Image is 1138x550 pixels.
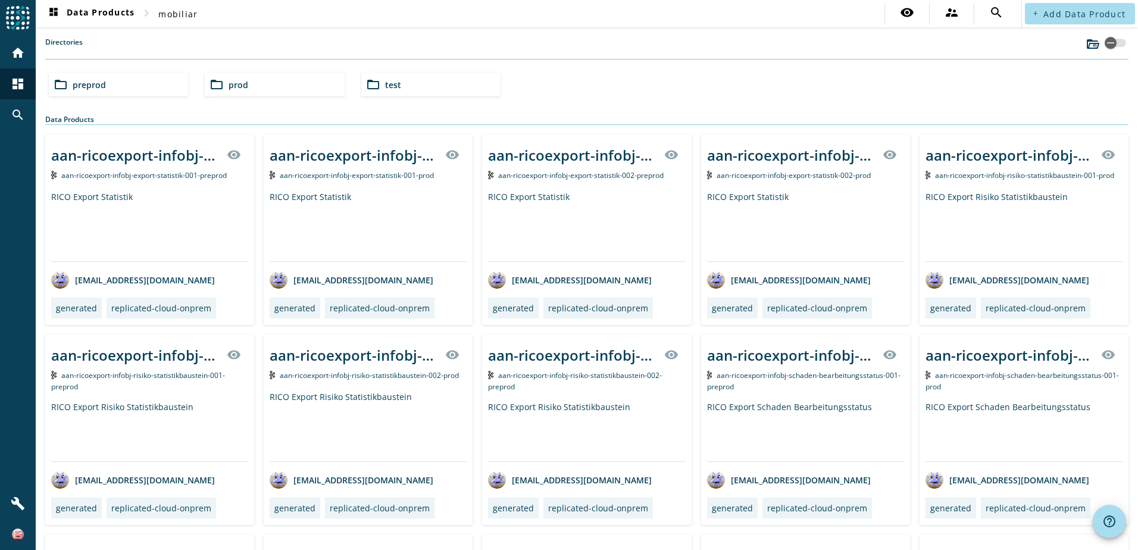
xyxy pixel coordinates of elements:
mat-icon: search [989,5,1003,20]
mat-icon: visibility [227,148,241,162]
mat-icon: visibility [883,148,897,162]
div: generated [493,302,534,314]
div: [EMAIL_ADDRESS][DOMAIN_NAME] [488,471,652,489]
div: aan-ricoexport-infobj-export-statistik-001-_stage_ [51,145,220,165]
div: generated [930,502,971,514]
div: aan-ricoexport-infobj-export-statistik-002-_stage_ [707,145,876,165]
div: generated [274,502,315,514]
div: aan-ricoexport-infobj-export-statistik-002-_stage_ [488,145,656,165]
div: generated [493,502,534,514]
img: avatar [926,271,943,289]
div: aan-ricoexport-infobj-risiko-statistikbaustein-002-_stage_ [488,345,656,365]
div: generated [56,502,97,514]
div: [EMAIL_ADDRESS][DOMAIN_NAME] [488,271,652,289]
div: [EMAIL_ADDRESS][DOMAIN_NAME] [926,271,1089,289]
mat-icon: folder_open [210,77,224,92]
div: Data Products [45,114,1128,125]
img: avatar [488,271,506,289]
div: generated [930,302,971,314]
div: RICO Export Risiko Statistikbaustein [488,401,685,461]
mat-icon: visibility [227,348,241,362]
span: Kafka Topic: aan-ricoexport-infobj-risiko-statistikbaustein-002-preprod [488,370,662,392]
div: replicated-cloud-onprem [986,302,1086,314]
mat-icon: search [11,108,25,122]
span: Add Data Product [1043,8,1126,20]
img: Kafka Topic: aan-ricoexport-infobj-schaden-bearbeitungsstatus-001-prod [926,371,931,379]
div: generated [712,302,753,314]
div: replicated-cloud-onprem [767,502,867,514]
div: [EMAIL_ADDRESS][DOMAIN_NAME] [51,271,215,289]
mat-icon: add [1032,10,1039,17]
span: Kafka Topic: aan-ricoexport-infobj-export-statistik-001-preprod [61,170,227,180]
span: Data Products [46,7,135,21]
div: aan-ricoexport-infobj-risiko-statistikbaustein-001-_stage_ [51,345,220,365]
img: Kafka Topic: aan-ricoexport-infobj-risiko-statistikbaustein-001-prod [926,171,931,179]
img: Kafka Topic: aan-ricoexport-infobj-risiko-statistikbaustein-001-preprod [51,371,57,379]
div: replicated-cloud-onprem [548,502,648,514]
div: RICO Export Risiko Statistikbaustein [270,391,467,461]
img: Kafka Topic: aan-ricoexport-infobj-risiko-statistikbaustein-002-prod [270,371,275,379]
mat-icon: supervisor_account [945,5,959,20]
img: avatar [488,471,506,489]
mat-icon: visibility [900,5,914,20]
div: RICO Export Schaden Bearbeitungsstatus [707,401,904,461]
img: Kafka Topic: aan-ricoexport-infobj-schaden-bearbeitungsstatus-001-preprod [707,371,712,379]
img: Kafka Topic: aan-ricoexport-infobj-risiko-statistikbaustein-002-preprod [488,371,493,379]
mat-icon: folder_open [366,77,380,92]
span: Kafka Topic: aan-ricoexport-infobj-export-statistik-001-prod [280,170,434,180]
span: preprod [73,79,106,90]
img: avatar [926,471,943,489]
span: Kafka Topic: aan-ricoexport-infobj-schaden-bearbeitungsstatus-001-preprod [707,370,901,392]
img: Kafka Topic: aan-ricoexport-infobj-export-statistik-002-prod [707,171,712,179]
mat-icon: build [11,496,25,511]
div: replicated-cloud-onprem [330,302,430,314]
div: RICO Export Statistik [51,191,248,261]
span: Kafka Topic: aan-ricoexport-infobj-risiko-statistikbaustein-001-preprod [51,370,225,392]
span: Kafka Topic: aan-ricoexport-infobj-risiko-statistikbaustein-001-prod [935,170,1114,180]
div: [EMAIL_ADDRESS][DOMAIN_NAME] [270,471,433,489]
mat-icon: visibility [445,148,459,162]
div: [EMAIL_ADDRESS][DOMAIN_NAME] [51,471,215,489]
img: avatar [270,271,287,289]
img: avatar [707,271,725,289]
div: aan-ricoexport-infobj-schaden-bearbeitungsstatus-001-_stage_ [926,345,1094,365]
img: Kafka Topic: aan-ricoexport-infobj-export-statistik-001-prod [270,171,275,179]
mat-icon: chevron_right [139,6,154,20]
img: avatar [270,471,287,489]
span: mobiliar [158,8,198,20]
mat-icon: dashboard [11,77,25,91]
div: RICO Export Statistik [270,191,467,261]
div: [EMAIL_ADDRESS][DOMAIN_NAME] [926,471,1089,489]
div: aan-ricoexport-infobj-export-statistik-001-_stage_ [270,145,438,165]
div: aan-ricoexport-infobj-schaden-bearbeitungsstatus-001-_stage_ [707,345,876,365]
label: Directories [45,37,83,59]
button: Add Data Product [1025,3,1135,24]
span: Kafka Topic: aan-ricoexport-infobj-export-statistik-002-preprod [498,170,664,180]
div: replicated-cloud-onprem [330,502,430,514]
mat-icon: visibility [664,148,679,162]
div: RICO Export Statistik [488,191,685,261]
mat-icon: visibility [883,348,897,362]
img: Kafka Topic: aan-ricoexport-infobj-export-statistik-001-preprod [51,171,57,179]
mat-icon: folder_open [54,77,68,92]
img: spoud-logo.svg [6,6,30,30]
div: replicated-cloud-onprem [111,502,211,514]
mat-icon: visibility [664,348,679,362]
img: avatar [707,471,725,489]
div: replicated-cloud-onprem [767,302,867,314]
div: [EMAIL_ADDRESS][DOMAIN_NAME] [707,271,871,289]
div: RICO Export Risiko Statistikbaustein [926,191,1123,261]
div: replicated-cloud-onprem [111,302,211,314]
div: [EMAIL_ADDRESS][DOMAIN_NAME] [270,271,433,289]
div: replicated-cloud-onprem [548,302,648,314]
mat-icon: visibility [445,348,459,362]
img: avatar [51,271,69,289]
img: avatar [51,471,69,489]
mat-icon: home [11,46,25,60]
div: aan-ricoexport-infobj-risiko-statistikbaustein-002-_stage_ [270,345,438,365]
button: mobiliar [154,3,202,24]
div: replicated-cloud-onprem [986,502,1086,514]
mat-icon: visibility [1101,148,1115,162]
mat-icon: dashboard [46,7,61,21]
span: test [385,79,401,90]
